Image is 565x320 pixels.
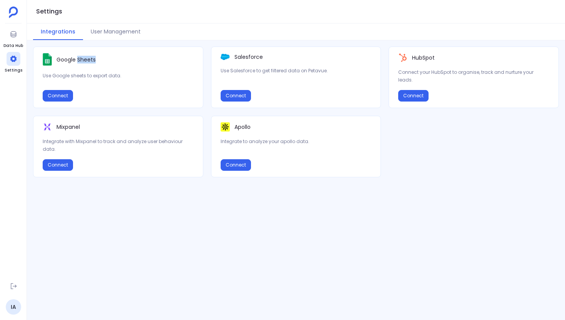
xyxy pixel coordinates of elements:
[5,67,22,73] span: Settings
[33,23,83,40] button: Integrations
[43,159,73,171] button: Connect
[56,56,96,63] p: Google Sheets
[412,54,435,62] p: HubSpot
[221,90,251,102] button: Connect
[36,6,62,17] h1: Settings
[9,7,18,18] img: petavue logo
[3,27,23,49] a: Data Hub
[43,138,194,153] p: Integrate with Mixpanel to track and analyze user behaviour data.
[221,159,251,171] button: Connect
[56,123,80,131] p: Mixpanel
[398,90,429,102] button: Connect
[83,23,148,40] button: User Management
[5,52,22,73] a: Settings
[43,90,73,102] button: Connect
[234,53,263,61] p: Salesforce
[398,68,549,84] p: Connect your HubSpot to organise, track and nurture your leads.
[43,72,194,80] p: Use Google sheets to export data.
[234,123,251,131] p: Apollo
[3,43,23,49] span: Data Hub
[221,138,372,145] p: Integrate to analyze your apollo data.
[6,299,21,315] a: IA
[221,67,372,75] p: Use Salesforce to get filtered data on Petavue.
